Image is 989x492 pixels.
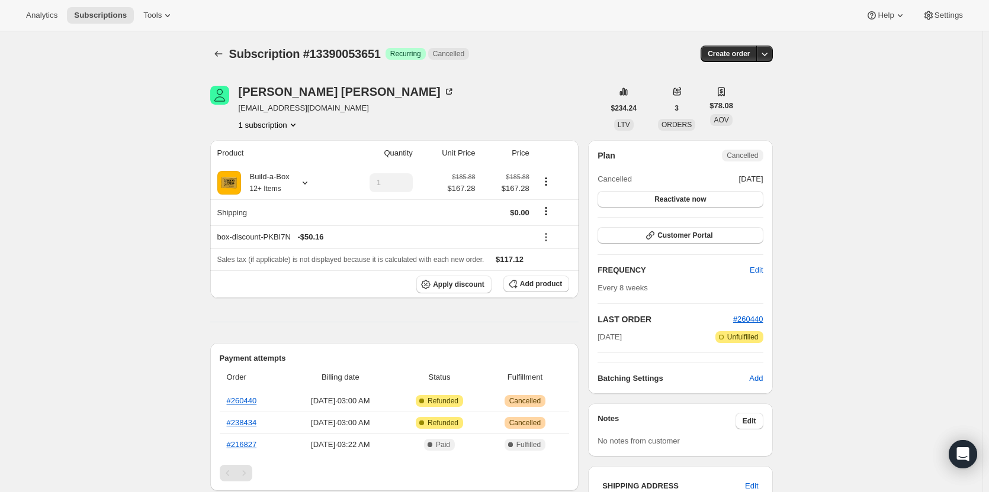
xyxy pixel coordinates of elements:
button: Product actions [239,119,299,131]
button: Shipping actions [537,205,555,218]
button: Product actions [537,175,555,188]
span: Cancelled [598,173,632,185]
span: Apply discount [433,280,484,289]
span: [DATE] · 03:00 AM [290,395,391,407]
span: Subscription #13390053651 [229,47,381,60]
span: [DATE] [598,331,622,343]
a: #260440 [733,315,763,323]
h2: Plan [598,150,615,161]
span: [DATE] · 03:00 AM [290,417,391,429]
button: Help [859,7,913,24]
button: #260440 [733,313,763,325]
h3: SHIPPING ADDRESS [602,480,745,492]
span: $167.28 [483,183,529,195]
button: Edit [743,261,770,280]
span: Edit [745,480,758,492]
button: Add product [503,276,569,292]
div: [PERSON_NAME] [PERSON_NAME] [239,86,455,98]
span: - $50.16 [297,231,323,243]
button: Settings [916,7,970,24]
span: Sales tax (if applicable) is not displayed because it is calculated with each new order. [217,255,484,264]
button: Subscriptions [210,46,227,62]
button: Apply discount [416,276,492,293]
button: Reactivate now [598,191,763,208]
span: AOV [714,116,728,124]
a: #238434 [227,418,257,427]
span: $78.08 [709,100,733,112]
span: Cancelled [727,151,758,160]
span: $167.28 [448,183,476,195]
span: Tools [143,11,162,20]
th: Order [220,364,287,390]
h3: Notes [598,413,736,429]
span: Fulfillment [488,371,563,383]
small: $185.88 [452,173,475,180]
span: Subscriptions [74,11,127,20]
span: Create order [708,49,750,59]
span: Settings [935,11,963,20]
small: 12+ Items [250,184,281,193]
span: Lisa Jones [210,86,229,105]
span: LTV [618,121,630,129]
span: 3 [675,103,679,113]
button: Analytics [19,7,65,24]
button: Edit [736,413,763,429]
span: Cancelled [509,418,541,428]
span: Add product [520,279,562,289]
span: Add [749,373,763,384]
span: Cancelled [433,49,464,59]
span: $0.00 [510,208,529,217]
a: #216827 [227,440,257,449]
span: $234.24 [611,103,637,113]
img: product img [217,171,241,195]
div: Open Intercom Messenger [949,440,977,468]
span: Help [878,11,894,20]
span: Analytics [26,11,57,20]
span: [DATE] · 03:22 AM [290,439,391,451]
nav: Pagination [220,465,570,481]
h6: Batching Settings [598,373,749,384]
div: box-discount-PKBI7N [217,231,529,243]
span: Reactivate now [654,195,706,204]
span: Cancelled [509,396,541,406]
span: [EMAIL_ADDRESS][DOMAIN_NAME] [239,102,455,114]
span: No notes from customer [598,436,680,445]
div: Build-a-Box [241,171,290,195]
th: Price [479,140,533,166]
span: Paid [436,440,450,449]
span: Unfulfilled [727,332,759,342]
h2: Payment attempts [220,352,570,364]
span: Edit [743,416,756,426]
span: Fulfilled [516,440,541,449]
button: Create order [701,46,757,62]
span: Customer Portal [657,231,712,240]
th: Quantity [338,140,416,166]
button: Tools [136,7,181,24]
a: #260440 [227,396,257,405]
button: Customer Portal [598,227,763,244]
button: Subscriptions [67,7,134,24]
button: $234.24 [604,100,644,116]
h2: FREQUENCY [598,264,750,276]
button: Add [742,369,770,388]
span: Edit [750,264,763,276]
button: 3 [667,100,686,116]
span: Recurring [390,49,421,59]
span: ORDERS [662,121,692,129]
span: Refunded [428,418,458,428]
span: Status [398,371,480,383]
th: Shipping [210,199,339,225]
th: Product [210,140,339,166]
span: Billing date [290,371,391,383]
span: $117.12 [496,255,524,264]
span: [DATE] [739,173,763,185]
small: $185.88 [506,173,529,180]
th: Unit Price [416,140,479,166]
h2: LAST ORDER [598,313,733,325]
span: Every 8 weeks [598,283,648,292]
span: Refunded [428,396,458,406]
